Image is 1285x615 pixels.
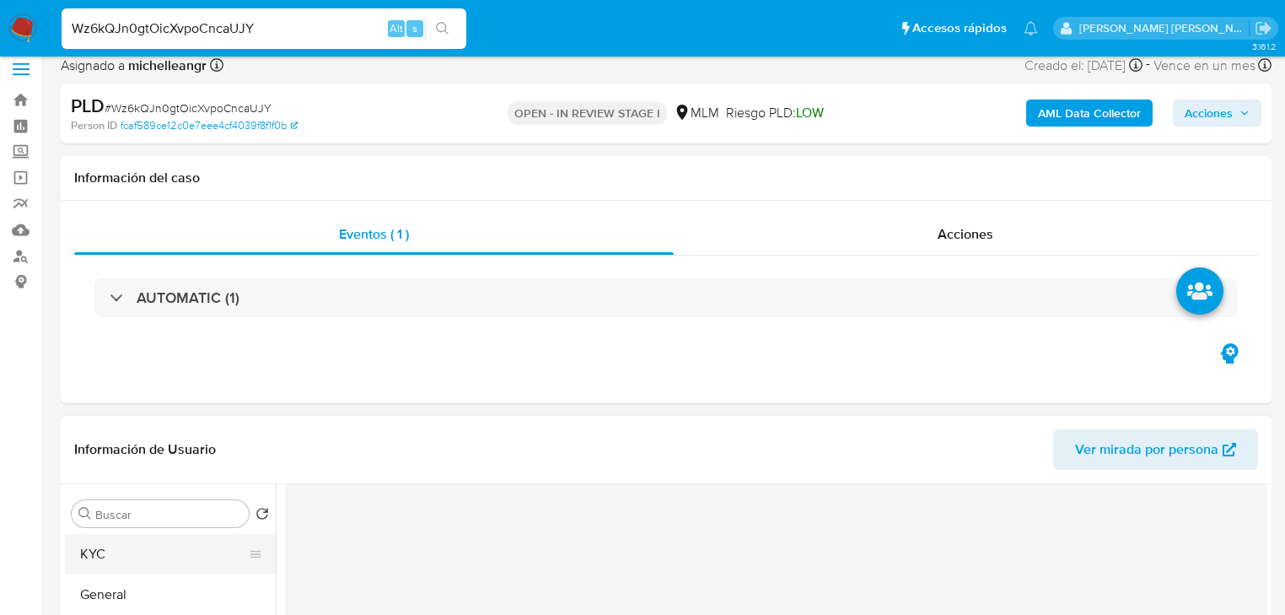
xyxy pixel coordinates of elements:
[1053,429,1258,470] button: Ver mirada por persona
[121,118,298,133] a: fcaf589ce12c0e7eee4cf4039f8f1f0b
[1173,100,1261,127] button: Acciones
[1075,429,1218,470] span: Ver mirada por persona
[95,507,242,522] input: Buscar
[61,57,207,75] span: Asignado a
[74,441,216,458] h1: Información de Usuario
[62,18,466,40] input: Buscar usuario o caso...
[65,534,262,575] button: KYC
[65,575,276,615] button: General
[412,20,417,36] span: s
[137,289,239,307] h3: AUTOMATIC (1)
[1185,100,1233,127] span: Acciones
[1024,54,1143,77] div: Creado el: [DATE]
[1079,20,1250,36] p: michelleangelica.rodriguez@mercadolibre.com.mx
[105,100,272,116] span: # Wz6kQJn0gtOicXvpoCncaUJY
[912,19,1007,37] span: Accesos rápidos
[1153,57,1255,75] span: Vence en un mes
[255,507,269,526] button: Volver al orden por defecto
[425,17,460,40] button: search-icon
[938,224,993,244] span: Acciones
[796,103,824,122] span: LOW
[1038,100,1141,127] b: AML Data Collector
[1026,100,1153,127] button: AML Data Collector
[125,56,207,75] b: michelleangr
[1146,54,1150,77] span: -
[674,104,719,122] div: MLM
[94,278,1238,317] div: AUTOMATIC (1)
[1024,21,1038,35] a: Notificaciones
[74,170,1258,186] h1: Información del caso
[1255,19,1272,37] a: Salir
[71,92,105,119] b: PLD
[78,507,92,521] button: Buscar
[508,101,667,125] p: OPEN - IN REVIEW STAGE I
[71,118,117,133] b: Person ID
[339,224,409,244] span: Eventos ( 1 )
[726,104,824,122] span: Riesgo PLD:
[390,20,403,36] span: Alt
